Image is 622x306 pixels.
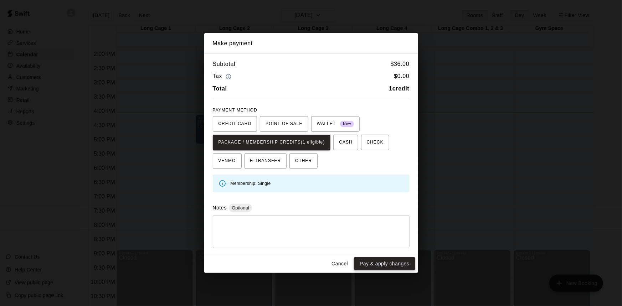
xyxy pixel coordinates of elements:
button: CASH [333,135,358,150]
span: OTHER [295,155,312,167]
h6: $ 36.00 [391,59,410,69]
h6: Subtotal [213,59,236,69]
button: VENMO [213,153,242,169]
button: E-TRANSFER [245,153,287,169]
button: Cancel [328,257,351,270]
b: 1 credit [389,85,410,92]
h2: Make payment [204,33,418,54]
h6: Tax [213,72,233,81]
span: E-TRANSFER [250,155,281,167]
button: Pay & apply changes [354,257,415,270]
span: PAYMENT METHOD [213,108,257,113]
button: PACKAGE / MEMBERSHIP CREDITS(1 eligible) [213,135,331,150]
label: Notes [213,205,227,211]
span: POINT OF SALE [266,118,302,130]
b: Total [213,85,227,92]
h6: $ 0.00 [394,72,409,81]
button: OTHER [289,153,318,169]
button: CREDIT CARD [213,116,257,132]
span: Optional [229,205,252,211]
span: CHECK [367,137,384,148]
button: WALLET New [311,116,360,132]
span: PACKAGE / MEMBERSHIP CREDITS (1 eligible) [219,137,325,148]
span: CREDIT CARD [219,118,252,130]
span: CASH [339,137,352,148]
button: POINT OF SALE [260,116,308,132]
span: WALLET [317,118,354,130]
span: Membership: Single [231,181,271,186]
button: CHECK [361,135,389,150]
span: VENMO [219,155,236,167]
span: New [340,119,354,129]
